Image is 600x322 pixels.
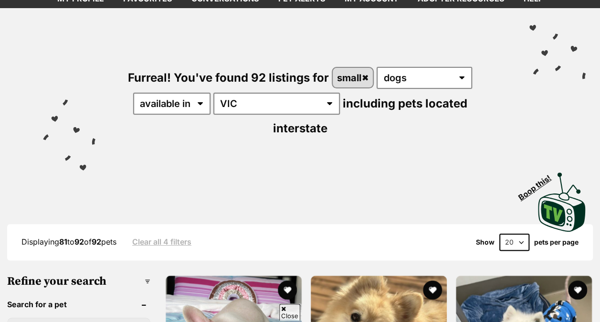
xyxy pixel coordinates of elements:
[7,275,150,288] h3: Refine your search
[132,237,191,246] a: Clear all 4 filters
[538,172,586,232] img: PetRescue TV logo
[423,280,442,300] button: favourite
[59,237,67,247] strong: 81
[21,237,116,247] span: Displaying to of pets
[476,238,495,246] span: Show
[516,167,560,202] span: Boop this!
[279,304,300,321] span: Close
[7,300,150,309] header: Search for a pet
[278,280,297,300] button: favourite
[92,237,101,247] strong: 92
[538,164,586,234] a: Boop this!
[534,238,579,246] label: pets per page
[568,280,587,300] button: favourite
[128,71,329,85] span: Furreal! You've found 92 listings for
[333,68,373,87] a: small
[74,237,84,247] strong: 92
[273,97,467,135] span: including pets located interstate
